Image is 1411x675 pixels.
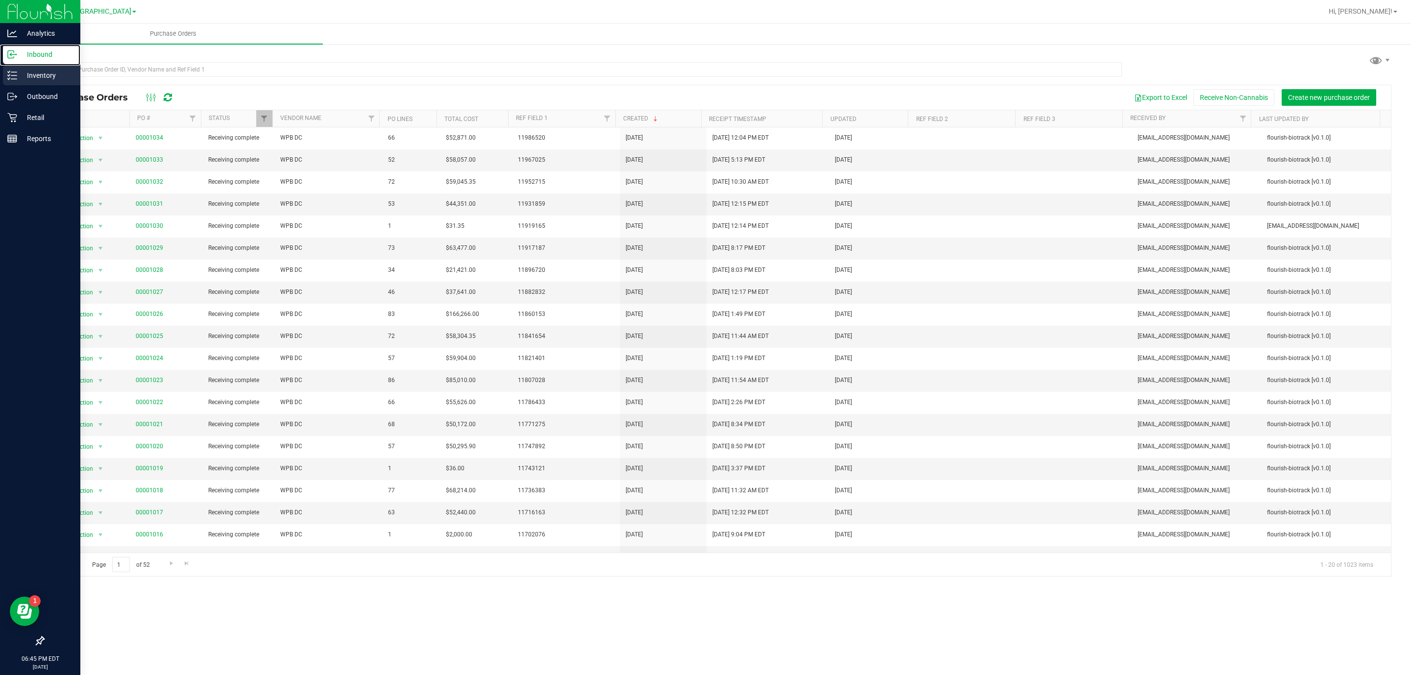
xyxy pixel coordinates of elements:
[136,156,163,163] a: 00001033
[446,221,464,231] span: $31.35
[94,396,106,410] span: select
[712,288,769,297] span: [DATE] 12:17 PM EDT
[388,442,434,451] span: 57
[7,28,17,38] inline-svg: Analytics
[363,110,379,127] a: Filter
[446,530,472,539] span: $2,000.00
[518,508,614,517] span: 11716163
[208,177,268,187] span: Receiving complete
[67,175,94,189] span: Action
[518,354,614,363] span: 11821401
[446,155,476,165] span: $58,057.00
[835,442,852,451] span: [DATE]
[208,442,268,451] span: Receiving complete
[94,308,106,321] span: select
[626,376,643,385] span: [DATE]
[280,243,377,253] span: WPB DC
[208,398,268,407] span: Receiving complete
[599,110,615,127] a: Filter
[1138,420,1256,429] span: [EMAIL_ADDRESS][DOMAIN_NAME]
[446,398,476,407] span: $55,626.00
[712,243,765,253] span: [DATE] 8:17 PM EDT
[67,286,94,299] span: Action
[516,115,548,121] a: Ref Field 1
[388,199,434,209] span: 53
[67,528,94,542] span: Action
[94,506,106,520] span: select
[388,508,434,517] span: 63
[136,200,163,207] a: 00001031
[136,311,163,317] a: 00001026
[626,155,643,165] span: [DATE]
[67,219,94,233] span: Action
[280,133,377,143] span: WPB DC
[626,486,643,495] span: [DATE]
[7,49,17,59] inline-svg: Inbound
[136,244,163,251] a: 00001029
[280,265,377,275] span: WPB DC
[626,133,643,143] span: [DATE]
[626,199,643,209] span: [DATE]
[17,70,76,81] p: Inventory
[518,420,614,429] span: 11771275
[1138,265,1256,275] span: [EMAIL_ADDRESS][DOMAIN_NAME]
[67,153,94,167] span: Action
[835,530,852,539] span: [DATE]
[94,462,106,476] span: select
[1138,243,1256,253] span: [EMAIL_ADDRESS][DOMAIN_NAME]
[446,464,464,473] span: $36.00
[835,332,852,341] span: [DATE]
[280,115,321,121] a: Vendor Name
[280,398,377,407] span: WPB DC
[7,71,17,80] inline-svg: Inventory
[1267,486,1385,495] span: flourish-biotrack [v0.1.0]
[94,153,106,167] span: select
[709,116,766,122] a: Receipt Timestamp
[136,355,163,362] a: 00001024
[1329,7,1392,15] span: Hi, [PERSON_NAME]!
[626,177,643,187] span: [DATE]
[67,506,94,520] span: Action
[388,464,434,473] span: 1
[1267,332,1385,341] span: flourish-biotrack [v0.1.0]
[1267,199,1385,209] span: flourish-biotrack [v0.1.0]
[208,288,268,297] span: Receiving complete
[1267,508,1385,517] span: flourish-biotrack [v0.1.0]
[626,442,643,451] span: [DATE]
[388,155,434,165] span: 52
[446,133,476,143] span: $52,871.00
[388,177,434,187] span: 72
[518,133,614,143] span: 11986520
[1138,332,1256,341] span: [EMAIL_ADDRESS][DOMAIN_NAME]
[626,354,643,363] span: [DATE]
[626,288,643,297] span: [DATE]
[835,508,852,517] span: [DATE]
[518,530,614,539] span: 11702076
[712,310,765,319] span: [DATE] 1:49 PM EDT
[67,330,94,343] span: Action
[280,442,377,451] span: WPB DC
[24,24,323,44] a: Purchase Orders
[446,354,476,363] span: $59,904.00
[136,509,163,516] a: 00001017
[1259,116,1309,122] a: Last Updated By
[518,288,614,297] span: 11882832
[17,48,76,60] p: Inbound
[712,530,765,539] span: [DATE] 9:04 PM EDT
[136,289,163,295] a: 00001027
[1267,442,1385,451] span: flourish-biotrack [v0.1.0]
[7,113,17,122] inline-svg: Retail
[712,486,769,495] span: [DATE] 11:32 AM EDT
[67,550,94,564] span: Action
[1235,110,1251,127] a: Filter
[1138,199,1256,209] span: [EMAIL_ADDRESS][DOMAIN_NAME]
[1138,221,1256,231] span: [EMAIL_ADDRESS][DOMAIN_NAME]
[67,396,94,410] span: Action
[280,508,377,517] span: WPB DC
[136,421,163,428] a: 00001021
[1130,115,1166,121] a: Received By
[94,131,106,145] span: select
[208,332,268,341] span: Receiving complete
[64,7,131,16] span: [GEOGRAPHIC_DATA]
[280,332,377,341] span: WPB DC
